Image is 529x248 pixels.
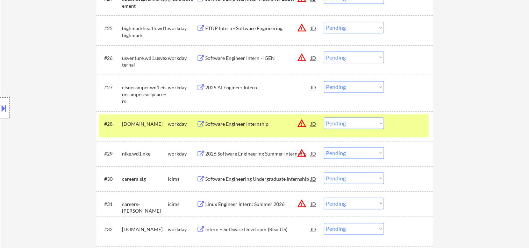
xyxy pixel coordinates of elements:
div: ETDP Intern - Software Engineering [205,25,311,32]
div: #25 [104,25,116,32]
button: warning_amber [297,23,307,33]
div: JD [310,22,317,34]
div: icims [168,201,196,208]
div: careers-[PERSON_NAME] [122,201,168,214]
div: 2025 AI Engineer Intern [205,84,311,91]
div: JD [310,117,317,130]
div: [DOMAIN_NAME] [122,120,168,128]
div: workday [168,150,196,157]
div: workday [168,120,196,128]
button: warning_amber [297,148,307,158]
div: JD [310,172,317,185]
div: workday [168,84,196,91]
div: JD [310,81,317,94]
div: JD [310,198,317,210]
div: Software Engineer Internship [205,120,311,128]
div: Intern – Software Developer (ReactJS) [205,226,311,233]
div: nike.wd1.nke [122,150,168,157]
div: #32 [104,226,116,233]
div: highmarkhealth.wd1.highmark [122,25,168,39]
div: Linux Engineer Intern: Summer 2026 [205,201,311,208]
div: #30 [104,175,116,182]
div: Software Engineering Undergraduate Internship [205,175,311,182]
div: workday [168,55,196,62]
div: eisneramper.wd1.eisneramperearlycareers [122,84,168,105]
div: icims [168,175,196,182]
div: careers-sig [122,175,168,182]
button: warning_amber [297,118,307,128]
div: usventure.wd1.usvexternal [122,55,168,68]
div: JD [310,51,317,64]
div: [DOMAIN_NAME] [122,226,168,233]
button: warning_amber [297,53,307,62]
div: JD [310,223,317,235]
div: JD [310,147,317,160]
div: workday [168,25,196,32]
button: warning_amber [297,199,307,208]
div: workday [168,226,196,233]
div: 2026 Software Engineering Summer Internship [205,150,311,157]
div: #31 [104,201,116,208]
div: Software Engineer Intern - IGEN [205,55,311,62]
